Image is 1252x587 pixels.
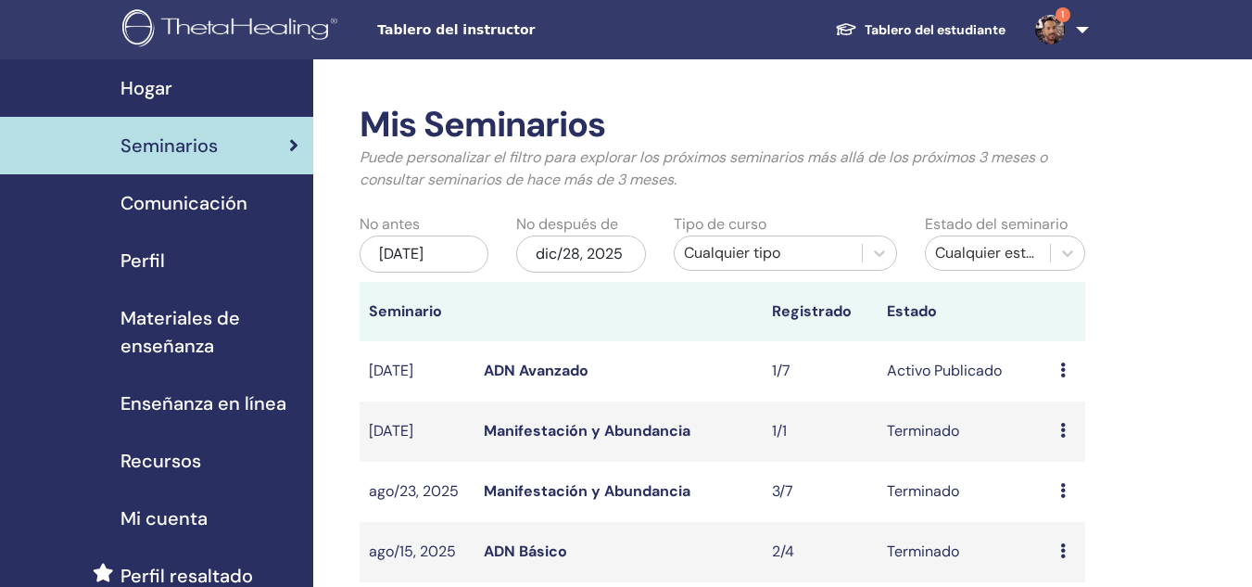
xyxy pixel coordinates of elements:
[763,462,878,522] td: 3/7
[878,282,1050,341] th: Estado
[120,504,208,532] span: Mi cuenta
[878,402,1050,462] td: Terminado
[878,522,1050,582] td: Terminado
[360,236,488,273] div: [DATE]
[360,104,1085,147] h2: Mis Seminarios
[360,462,474,522] td: ago/23, 2025
[377,20,655,40] span: Tablero del instructor
[120,304,298,360] span: Materiales de enseñanza
[878,341,1050,402] td: Activo Publicado
[120,247,165,274] span: Perfil
[484,542,567,561] a: ADN Básico
[484,481,690,501] a: Manifestación y Abundancia
[360,341,474,402] td: [DATE]
[820,13,1020,47] a: Tablero del estudiante
[763,522,878,582] td: 2/4
[484,421,690,440] a: Manifestación y Abundancia
[1056,7,1070,22] span: 1
[835,21,857,37] img: graduation-cap-white.svg
[1035,15,1065,45] img: default.jpg
[120,74,172,102] span: Hogar
[360,213,420,236] label: No antes
[763,282,878,341] th: Registrado
[925,213,1068,236] label: Estado del seminario
[516,213,618,236] label: No después de
[360,522,474,582] td: ago/15, 2025
[516,236,645,273] div: dic/28, 2025
[360,402,474,462] td: [DATE]
[935,242,1041,264] div: Cualquier estatus
[120,132,218,160] span: Seminarios
[120,189,247,217] span: Comunicación
[484,361,588,380] a: ADN Avanzado
[763,402,878,462] td: 1/1
[122,9,344,51] img: logo.png
[360,282,474,341] th: Seminario
[684,242,853,264] div: Cualquier tipo
[120,389,286,417] span: Enseñanza en línea
[878,462,1050,522] td: Terminado
[763,341,878,402] td: 1/7
[360,147,1085,191] p: Puede personalizar el filtro para explorar los próximos seminarios más allá de los próximos 3 mes...
[120,447,201,475] span: Recursos
[674,213,766,236] label: Tipo de curso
